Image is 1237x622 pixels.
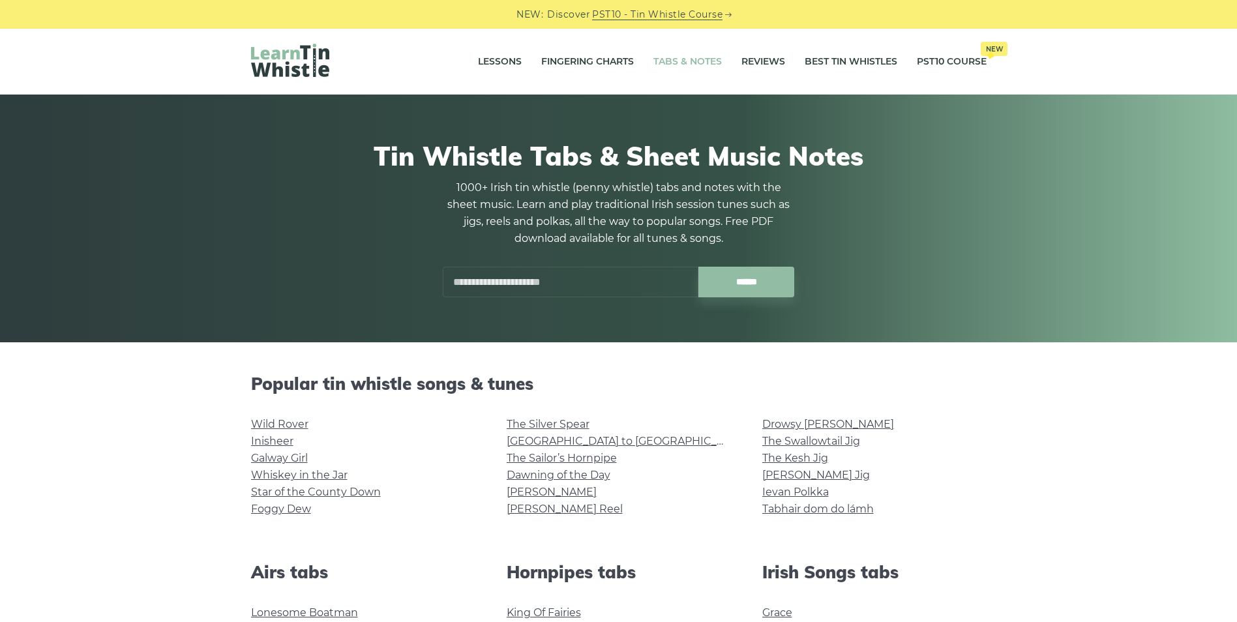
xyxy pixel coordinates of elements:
a: The Swallowtail Jig [762,435,860,447]
p: 1000+ Irish tin whistle (penny whistle) tabs and notes with the sheet music. Learn and play tradi... [443,179,795,247]
a: [PERSON_NAME] Jig [762,469,870,481]
a: Foggy Dew [251,503,311,515]
a: [PERSON_NAME] [507,486,597,498]
a: Tabhair dom do lámh [762,503,874,515]
a: Ievan Polkka [762,486,829,498]
a: Inisheer [251,435,293,447]
a: Grace [762,606,792,619]
a: King Of Fairies [507,606,581,619]
span: New [981,42,1007,56]
a: [GEOGRAPHIC_DATA] to [GEOGRAPHIC_DATA] [507,435,747,447]
a: PST10 CourseNew [917,46,987,78]
a: [PERSON_NAME] Reel [507,503,623,515]
a: The Kesh Jig [762,452,828,464]
a: Galway Girl [251,452,308,464]
h2: Airs tabs [251,562,475,582]
a: The Sailor’s Hornpipe [507,452,617,464]
a: Star of the County Down [251,486,381,498]
a: Tabs & Notes [653,46,722,78]
a: Reviews [741,46,785,78]
h2: Popular tin whistle songs & tunes [251,374,987,394]
a: Wild Rover [251,418,308,430]
h2: Irish Songs tabs [762,562,987,582]
img: LearnTinWhistle.com [251,44,329,77]
a: Whiskey in the Jar [251,469,348,481]
a: Dawning of the Day [507,469,610,481]
a: Lessons [478,46,522,78]
h2: Hornpipes tabs [507,562,731,582]
a: Drowsy [PERSON_NAME] [762,418,894,430]
a: The Silver Spear [507,418,589,430]
a: Fingering Charts [541,46,634,78]
h1: Tin Whistle Tabs & Sheet Music Notes [251,140,987,171]
a: Lonesome Boatman [251,606,358,619]
a: Best Tin Whistles [805,46,897,78]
